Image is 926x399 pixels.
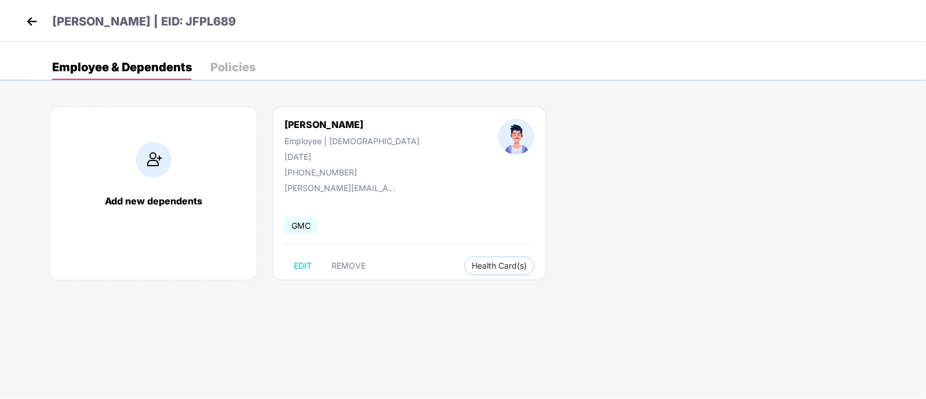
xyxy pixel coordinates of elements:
[285,152,420,162] div: [DATE]
[210,61,256,73] div: Policies
[285,136,420,146] div: Employee | [DEMOGRAPHIC_DATA]
[62,195,245,207] div: Add new dependents
[285,257,321,275] button: EDIT
[52,13,236,31] p: [PERSON_NAME] | EID: JFPL689
[285,167,420,177] div: [PHONE_NUMBER]
[294,261,312,270] span: EDIT
[472,263,527,269] span: Health Card(s)
[285,183,400,193] div: [PERSON_NAME][EMAIL_ADDRESS][DOMAIN_NAME]
[322,257,375,275] button: REMOVE
[285,119,420,130] div: [PERSON_NAME]
[52,61,192,73] div: Employee & Dependents
[464,257,534,275] button: Health Card(s)
[136,142,172,178] img: addIcon
[23,13,41,30] img: back
[498,119,534,155] img: profileImage
[285,217,318,234] span: GMC
[331,261,366,270] span: REMOVE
